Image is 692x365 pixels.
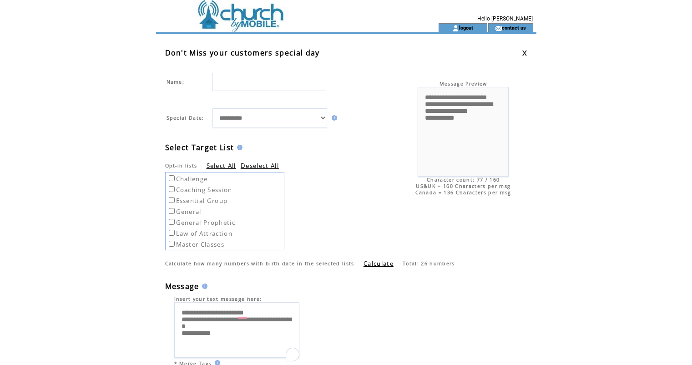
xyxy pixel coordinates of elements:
[169,186,175,192] input: Coaching Session
[199,284,207,289] img: help.gif
[169,175,175,181] input: Challenge
[169,197,175,203] input: Essential Group
[452,25,459,32] img: account_icon.gif
[167,197,228,205] label: Essential Group
[234,145,242,150] img: help.gif
[415,189,511,196] span: Canada = 136 Characters per msg
[416,183,510,189] span: US&UK = 160 Characters per msg
[169,208,175,214] input: General
[174,302,299,358] textarea: To enrich screen reader interactions, please activate Accessibility in Grammarly extension settings
[329,115,337,121] img: help.gif
[495,25,502,32] img: contact_us_icon.gif
[167,115,204,121] span: Special Date:
[165,48,320,58] span: Don't Miss your customers special day
[167,218,236,227] label: General Prophetic
[167,186,232,194] label: Coaching Session
[502,25,526,30] a: contact us
[165,162,197,169] span: Opt-in lists
[439,81,487,87] span: Message Preview
[169,241,175,247] input: Master Classes
[427,177,500,183] span: Character count: 77 / 160
[207,162,236,170] a: Select All
[241,162,279,170] a: Deselect All
[403,260,455,267] span: Total: 26 numbers
[167,175,208,183] label: Challenge
[174,296,262,302] span: Insert your text message here:
[459,25,473,30] a: logout
[167,229,233,238] label: Law of Attraction
[169,219,175,225] input: General Prophetic
[364,259,394,268] a: Calculate
[165,281,199,291] span: Message
[167,79,185,85] span: Name:
[167,240,225,248] label: Master Classes
[165,260,354,267] span: Calculate how many numbers with birth date in the selected lists
[477,15,533,22] span: Hello [PERSON_NAME]
[167,208,202,216] label: General
[169,230,175,236] input: Law of Attraction
[165,142,234,152] span: Select Target List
